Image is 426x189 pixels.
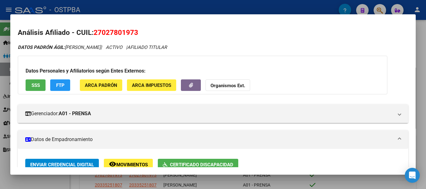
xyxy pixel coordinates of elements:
h3: Datos Personales y Afiliatorios según Entes Externos: [26,67,380,75]
h2: Análisis Afiliado - CUIL: [18,27,408,38]
mat-panel-title: Gerenciador: [25,110,393,117]
mat-expansion-panel-header: Gerenciador:A01 - PRENSA [18,104,408,123]
mat-expansion-panel-header: Datos de Empadronamiento [18,130,408,149]
button: Movimientos [104,159,153,170]
button: Organismos Ext. [206,79,250,91]
mat-panel-title: Datos de Empadronamiento [25,136,393,143]
span: SSS [31,83,40,88]
span: AFILIADO TITULAR [127,45,167,50]
i: | ACTIVO | [18,45,167,50]
button: FTP [50,79,70,91]
span: ARCA Impuestos [132,83,171,88]
button: ARCA Impuestos [127,79,176,91]
button: SSS [26,79,46,91]
span: [PERSON_NAME] [18,45,101,50]
div: Open Intercom Messenger [405,168,420,183]
span: 27027801973 [94,28,138,36]
button: Certificado Discapacidad [158,159,238,170]
span: Certificado Discapacidad [170,162,233,168]
mat-icon: remove_red_eye [109,160,116,168]
span: Enviar Credencial Digital [30,162,94,168]
strong: A01 - PRENSA [59,110,91,117]
span: ARCA Padrón [85,83,117,88]
strong: DATOS PADRÓN ÁGIL: [18,45,65,50]
button: Enviar Credencial Digital [25,159,99,170]
strong: Organismos Ext. [211,83,245,88]
button: ARCA Padrón [80,79,122,91]
span: Movimientos [116,162,148,168]
span: FTP [56,83,65,88]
